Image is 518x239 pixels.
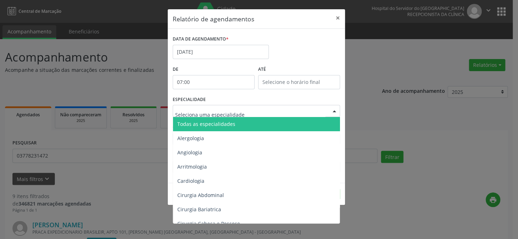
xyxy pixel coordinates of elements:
[258,64,340,75] label: ATÉ
[177,149,202,156] span: Angiologia
[177,135,204,142] span: Alergologia
[258,75,340,89] input: Selecione o horário final
[173,14,254,23] h5: Relatório de agendamentos
[177,220,240,227] span: Cirurgia Cabeça e Pescoço
[177,121,235,127] span: Todas as especialidades
[173,75,255,89] input: Selecione o horário inicial
[175,107,325,122] input: Seleciona uma especialidade
[177,163,207,170] span: Arritmologia
[177,177,204,184] span: Cardiologia
[173,64,255,75] label: De
[177,206,221,213] span: Cirurgia Bariatrica
[331,9,345,27] button: Close
[177,192,224,198] span: Cirurgia Abdominal
[173,45,269,59] input: Selecione uma data ou intervalo
[173,34,229,45] label: DATA DE AGENDAMENTO
[173,94,206,105] label: ESPECIALIDADE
